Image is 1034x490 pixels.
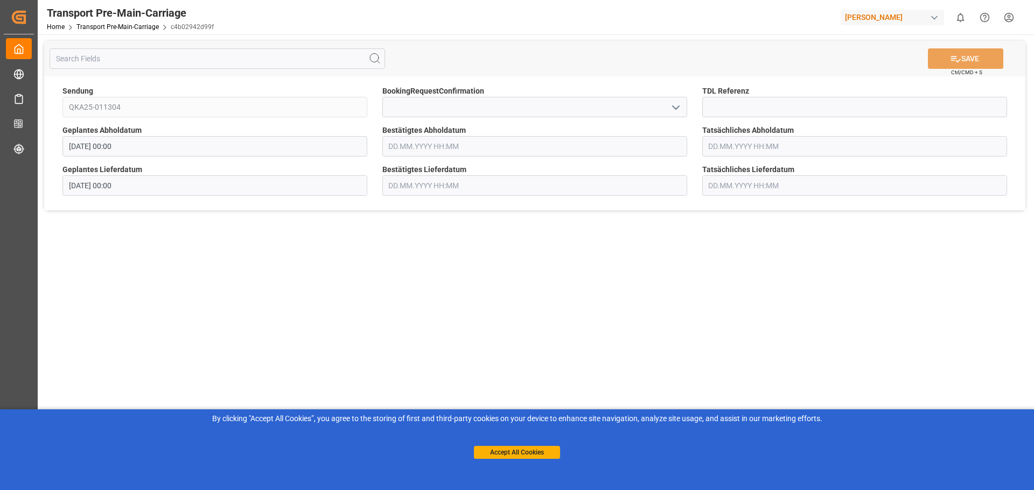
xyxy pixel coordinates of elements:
span: TDL Referenz [702,86,749,97]
button: [PERSON_NAME] [841,7,948,27]
span: Geplantes Lieferdatum [62,164,142,175]
input: Search Fields [50,48,385,69]
span: Sendung [62,86,93,97]
div: By clicking "Accept All Cookies”, you agree to the storing of first and third-party cookies on yo... [8,413,1026,424]
span: Bestätigtes Abholdatum [382,125,466,136]
input: DD.MM.YYYY HH:MM [382,175,687,196]
input: DD.MM.YYYY HH:MM [702,136,1007,157]
span: Bestätigtes Lieferdatum [382,164,466,175]
input: DD.MM.YYYY HH:MM [62,136,367,157]
a: Transport Pre-Main-Carriage [76,23,159,31]
span: Tatsächliches Lieferdatum [702,164,794,175]
button: Help Center [973,5,997,30]
a: Home [47,23,65,31]
input: DD.MM.YYYY HH:MM [62,175,367,196]
div: Transport Pre-Main-Carriage [47,5,214,21]
span: Geplantes Abholdatum [62,125,142,136]
button: Accept All Cookies [474,446,560,459]
button: show 0 new notifications [948,5,973,30]
div: [PERSON_NAME] [841,10,944,25]
button: SAVE [928,48,1003,69]
span: Tatsächliches Abholdatum [702,125,794,136]
button: open menu [667,99,683,116]
input: DD.MM.YYYY HH:MM [382,136,687,157]
span: BookingRequestConfirmation [382,86,484,97]
span: Ctrl/CMD + S [951,68,982,76]
input: DD.MM.YYYY HH:MM [702,175,1007,196]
